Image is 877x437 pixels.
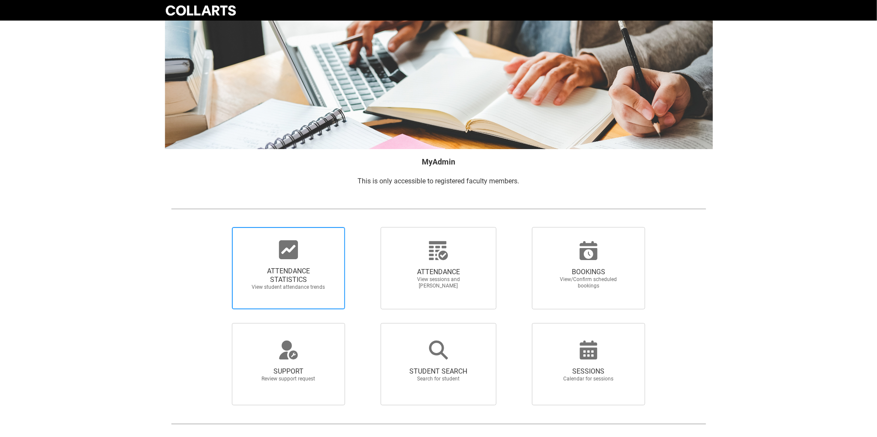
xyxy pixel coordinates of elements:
img: REDU_GREY_LINE [171,204,706,213]
span: SUPPORT [251,367,326,376]
h2: MyAdmin [171,156,706,168]
span: STUDENT SEARCH [401,367,476,376]
span: SESSIONS [551,367,626,376]
span: View sessions and [PERSON_NAME] [401,276,476,289]
span: Review support request [251,376,326,382]
span: BOOKINGS [551,268,626,276]
span: Search for student [401,376,476,382]
span: Calendar for sessions [551,376,626,382]
span: This is only accessible to registered faculty members. [358,177,520,185]
span: ATTENDANCE [401,268,476,276]
span: ATTENDANCE STATISTICS [251,267,326,284]
span: View/Confirm scheduled bookings [551,276,626,289]
img: REDU_GREY_LINE [171,419,706,428]
button: User Profile [709,9,713,10]
span: View student attendance trends [251,284,326,290]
